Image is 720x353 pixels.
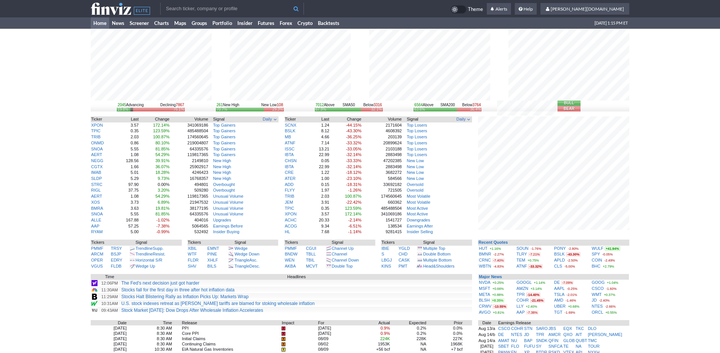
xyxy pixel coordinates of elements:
[536,326,548,331] a: SARO
[285,158,297,163] a: CHSN
[592,264,601,268] a: BHC
[423,258,452,262] a: Multiple Bottom
[346,123,361,127] span: -44.15%
[285,258,294,262] a: WEN
[285,188,295,192] a: FLYY
[362,134,402,140] td: 203139
[285,229,290,234] a: HL
[557,101,581,106] button: Bull
[285,152,294,157] a: IBTA
[554,286,565,291] a: AAPL
[592,298,597,302] a: JD
[315,102,383,108] div: SMA50
[213,194,243,198] a: Unusual Volume
[407,152,427,157] a: Top Losers
[548,338,558,343] a: QFIN
[407,224,433,228] a: Earnings After
[91,158,103,163] a: NEGG
[563,326,572,331] a: EQX
[188,246,197,251] a: XBIL
[285,116,309,122] th: Ticker
[479,280,490,285] a: NVDA
[517,310,525,314] a: AAP
[118,108,128,111] div: 19.8%
[213,224,243,228] a: Earnings Before
[234,246,248,251] a: Wedge
[554,292,564,297] a: TSLA
[332,264,353,268] a: Double Top
[121,280,199,286] a: The Fed's next decision just got harder
[536,344,542,348] a: SY
[111,246,122,251] a: TRSY
[592,258,602,262] a: COIN
[285,141,296,145] a: ATNF
[118,103,126,107] span: 2045
[115,122,139,129] td: 3.57
[213,229,240,234] a: Insider Buying
[136,246,153,251] span: Trendline
[170,116,208,122] th: Volume
[407,141,427,145] a: Top Losers
[457,116,466,122] span: Daily
[170,128,208,134] td: 485488504
[115,128,139,134] td: 0.35
[277,17,295,29] a: Forex
[91,200,100,204] a: XOS
[176,103,184,107] span: 7867
[511,332,522,337] a: NTES
[111,264,121,268] a: FLDB
[592,286,604,291] a: CSCO
[524,338,533,343] a: BAP
[285,224,297,228] a: ACOG
[285,123,297,127] a: SCNX
[381,258,392,262] a: LBGJ
[213,116,225,122] span: Signal
[249,264,260,268] span: Desc.
[592,292,602,297] a: WMT
[111,258,122,262] a: EDRY
[524,332,529,337] a: JD
[91,206,103,211] a: BMRA
[407,212,428,216] a: Most Active
[423,246,445,251] a: Multiple Top
[362,128,402,134] td: 4608392
[273,108,283,111] div: 29.3%
[517,280,532,285] a: GOOGL
[91,224,99,228] a: AAP
[479,264,491,268] a: WBTN
[554,258,565,262] a: APLD
[479,310,491,314] a: AVGO
[576,326,584,331] a: TKC
[285,176,296,181] a: ATER
[398,264,407,268] a: PMT
[472,103,481,107] span: 3764
[498,326,510,331] a: CSCO
[588,344,600,348] a: TOUR
[332,246,354,251] a: Channel Up
[563,338,575,343] a: GLOB
[524,326,533,331] a: STN
[91,246,103,251] a: PMMF
[136,246,164,251] a: TrendlineSupp.
[413,102,482,108] div: SMA200
[398,246,410,251] a: YGLD
[554,298,563,302] a: AMD
[306,246,316,251] a: CGUI
[121,301,314,306] a: U.S. stock indexes retreat as [PERSON_NAME] tariffs are blamed for stoking wholesale inflation
[548,332,561,337] a: AMCR
[563,332,572,337] a: QXO
[381,252,384,256] a: S
[249,258,257,262] span: Asc.
[213,212,243,216] a: Unusual Volume
[576,338,587,343] a: QUBT
[234,252,259,256] a: Wedge Down
[554,252,565,256] a: BSLK
[139,116,170,122] th: Change
[517,286,528,291] a: AMZN
[213,164,231,169] a: New High
[363,102,382,108] div: Below
[309,134,330,140] td: 4.66
[478,240,508,245] b: Recent Quotes
[255,17,277,29] a: Futures
[188,264,197,268] a: SHV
